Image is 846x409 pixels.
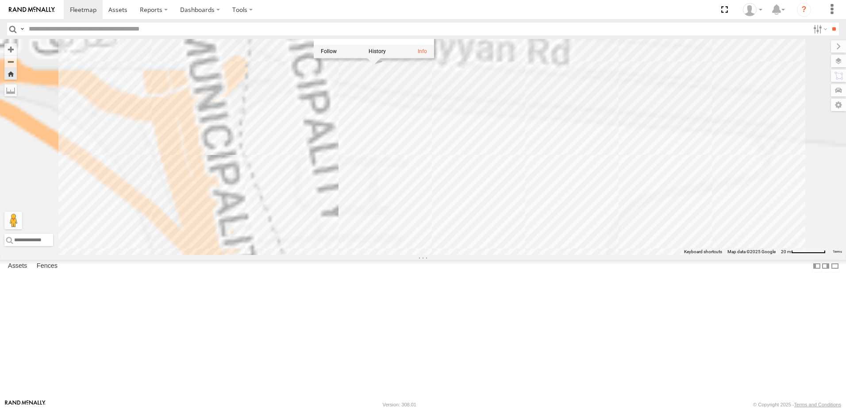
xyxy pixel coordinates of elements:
[794,402,841,407] a: Terms and Conditions
[19,23,26,35] label: Search Query
[812,260,821,273] label: Dock Summary Table to the Left
[4,43,17,55] button: Zoom in
[369,49,386,55] label: View Asset History
[740,3,765,16] div: Dinel Dineshan
[797,3,811,17] i: ?
[781,249,791,254] span: 20 m
[321,49,337,55] label: Realtime tracking of Asset
[831,99,846,111] label: Map Settings
[831,260,839,273] label: Hide Summary Table
[778,249,828,255] button: Map Scale: 20 m per 74 pixels
[4,68,17,80] button: Zoom Home
[4,84,17,96] label: Measure
[684,249,722,255] button: Keyboard shortcuts
[727,249,776,254] span: Map data ©2025 Google
[418,49,427,55] a: View Asset Details
[5,400,46,409] a: Visit our Website
[32,260,62,272] label: Fences
[4,55,17,68] button: Zoom out
[9,7,55,13] img: rand-logo.svg
[833,250,842,254] a: Terms (opens in new tab)
[821,260,830,273] label: Dock Summary Table to the Right
[383,402,416,407] div: Version: 308.01
[4,260,31,272] label: Assets
[810,23,829,35] label: Search Filter Options
[753,402,841,407] div: © Copyright 2025 -
[4,212,22,229] button: Drag Pegman onto the map to open Street View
